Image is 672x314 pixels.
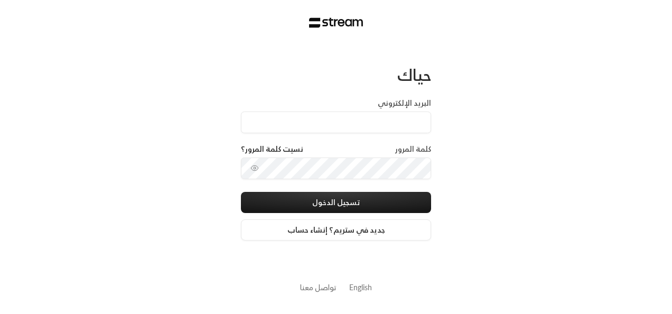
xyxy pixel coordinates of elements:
a: نسيت كلمة المرور؟ [241,144,303,154]
a: English [349,278,372,297]
a: جديد في ستريم؟ إنشاء حساب [241,219,431,241]
label: كلمة المرور [395,144,431,154]
button: تسجيل الدخول [241,192,431,213]
button: toggle password visibility [246,160,263,177]
button: تواصل معنا [300,282,337,293]
label: البريد الإلكتروني [378,98,431,108]
a: تواصل معنا [300,281,337,294]
img: Stream Logo [309,17,363,28]
span: حياك [397,61,431,89]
